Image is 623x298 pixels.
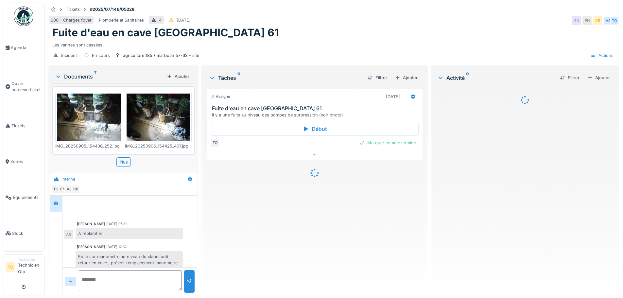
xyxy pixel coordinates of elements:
span: Équipements [13,194,42,201]
a: Zones [3,144,44,180]
div: A replanifier [76,228,183,239]
a: Équipements [3,180,44,216]
h1: Fuite d'eau en cave [GEOGRAPHIC_DATA] 61 [52,26,279,39]
div: Assigné [211,94,230,99]
div: [PERSON_NAME] [77,221,105,226]
img: z06be3ornp04gybl7pw1nciax85e [127,94,190,141]
li: TO [6,262,15,272]
a: TO TechnicienTechnicien Otb [6,257,42,279]
div: EN [58,185,67,194]
div: En cours [92,52,110,59]
li: Technicien Otb [18,257,42,277]
img: hggfkfap2g7afqfrz7tv5w3sgktx [57,94,121,141]
h3: Fuite d'eau en cave [GEOGRAPHIC_DATA] 61 [212,105,420,112]
div: Incident [61,52,77,59]
img: Badge_color-CXgf-gQk.svg [14,7,33,26]
div: AS [603,16,613,25]
div: 4 [159,17,162,23]
div: AS [64,230,73,239]
div: Ajouter [164,72,192,81]
div: EN [582,16,592,25]
a: Stock [3,215,44,251]
div: Plus [116,157,131,167]
span: Ouvrir nouveau ticket [11,80,42,93]
div: TO [610,16,619,25]
sup: 7 [94,73,96,80]
div: CB [71,185,80,194]
div: [PERSON_NAME] [77,244,105,249]
div: Marquer comme terminé [357,138,419,147]
div: Technicien [18,257,42,262]
div: agriculture 185 / marbotin 57-63 - site [123,52,199,59]
div: EN [572,16,581,25]
div: [DATE] [386,94,400,100]
a: Agenda [3,30,44,66]
div: IMG_20250905_154430_252.jpg [55,143,122,149]
span: Tickets [11,123,42,129]
div: Plomberie et Sanitaires [99,17,144,23]
div: CB [593,16,602,25]
div: Tâches [209,74,362,82]
div: TO [51,185,61,194]
div: Ajouter [392,73,420,82]
div: Les vannes sont cassées [52,39,615,48]
strong: #2025/07/146/05228 [87,6,137,12]
span: Stock [12,230,42,237]
div: AS [64,185,74,194]
div: Activité [437,74,555,82]
div: Filtrer [365,73,390,82]
span: Zones [10,158,42,165]
div: Filtrer [557,73,582,82]
div: Début [211,122,418,136]
div: [DATE] [177,17,191,23]
div: Interne [61,176,75,182]
div: Ajouter [585,73,613,82]
div: Il y a une fuite au niveau des pompes de surpression (voir photo) [212,112,420,118]
div: TO [211,138,220,148]
sup: 0 [237,74,240,82]
div: IMG_20250905_154425_407.jpg [125,143,192,149]
div: Documents [55,73,164,80]
div: Tickets [66,6,80,12]
div: Actions [588,51,616,60]
div: Fuite sur manomètre au niveau du clapet anti retour en cave , prévoir remplacement manomètre je v... [76,251,183,281]
sup: 0 [466,74,469,82]
a: Ouvrir nouveau ticket [3,66,44,108]
a: Tickets [3,108,44,144]
div: 600 - Charges foyer [51,17,92,23]
span: Agenda [11,44,42,51]
div: [DATE] 12:32 [106,244,127,249]
div: [DATE] 07:31 [106,221,127,226]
